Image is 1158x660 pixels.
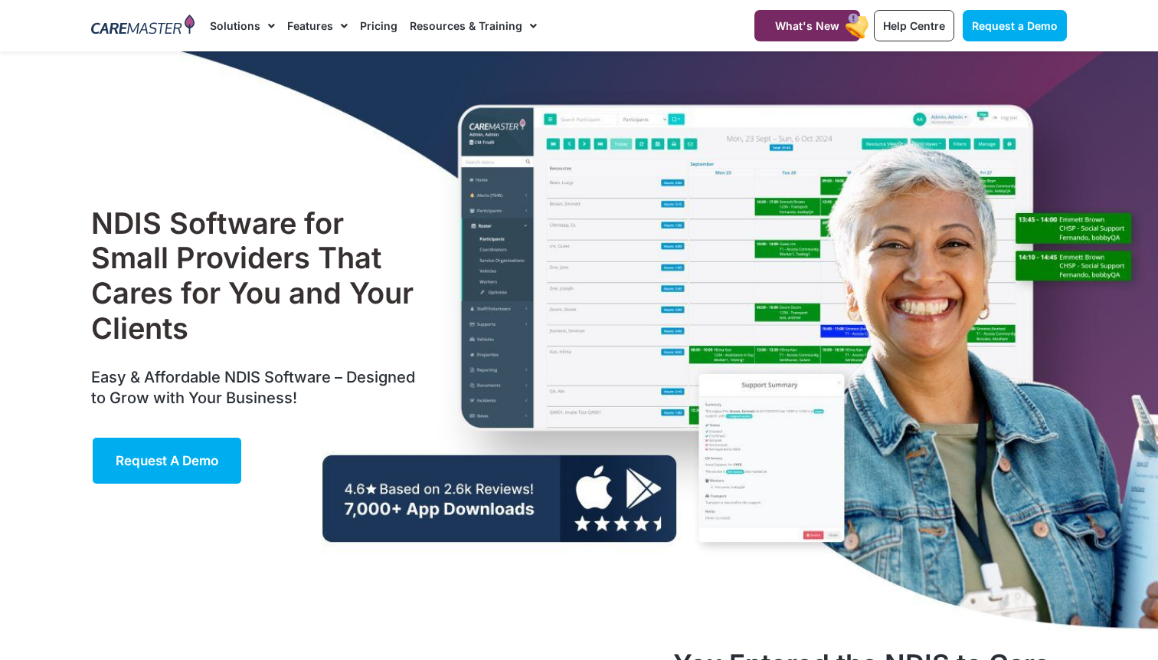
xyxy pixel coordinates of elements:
a: What's New [754,10,860,41]
span: Easy & Affordable NDIS Software – Designed to Grow with Your Business! [91,368,415,407]
span: Request a Demo [972,19,1058,32]
h1: NDIS Software for Small Providers That Cares for You and Your Clients [91,206,423,346]
span: What's New [775,19,839,32]
span: Help Centre [883,19,945,32]
span: Request a Demo [116,453,218,468]
a: Request a Demo [963,10,1067,41]
img: CareMaster Logo [91,15,195,38]
a: Help Centre [874,10,954,41]
a: Request a Demo [91,436,243,485]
